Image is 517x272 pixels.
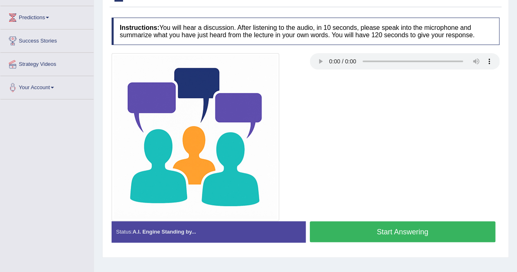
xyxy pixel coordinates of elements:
a: Strategy Videos [0,53,94,73]
strong: A.I. Engine Standing by... [132,229,196,235]
b: Instructions: [120,24,159,31]
a: Your Account [0,76,94,97]
button: Start Answering [310,221,496,242]
h4: You will hear a discussion. After listening to the audio, in 10 seconds, please speak into the mi... [112,18,499,45]
div: Status: [112,221,306,242]
a: Predictions [0,6,94,27]
a: Success Stories [0,29,94,50]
